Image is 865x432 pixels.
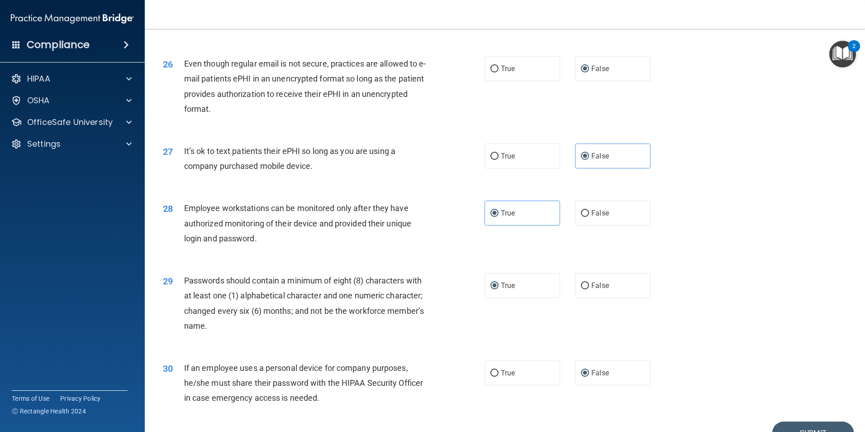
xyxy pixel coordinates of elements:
[591,369,609,377] span: False
[490,153,499,160] input: True
[11,73,132,84] a: HIPAA
[27,139,61,149] p: Settings
[581,283,589,289] input: False
[60,394,101,403] a: Privacy Policy
[581,66,589,72] input: False
[490,210,499,217] input: True
[581,153,589,160] input: False
[184,146,395,171] span: It’s ok to text patients their ePHI so long as you are using a company purchased mobile device.
[501,209,515,217] span: True
[501,64,515,73] span: True
[581,370,589,377] input: False
[11,10,134,28] img: PMB logo
[12,407,86,416] span: Ⓒ Rectangle Health 2024
[501,369,515,377] span: True
[11,139,132,149] a: Settings
[11,95,132,106] a: OSHA
[820,370,854,404] iframe: Drift Widget Chat Controller
[490,370,499,377] input: True
[591,209,609,217] span: False
[184,363,423,403] span: If an employee uses a personal device for company purposes, he/she must share their password with...
[163,276,173,287] span: 29
[581,210,589,217] input: False
[490,66,499,72] input: True
[490,283,499,289] input: True
[184,59,426,114] span: Even though regular email is not secure, practices are allowed to e-mail patients ePHI in an unen...
[163,59,173,70] span: 26
[11,117,132,128] a: OfficeSafe University
[184,276,424,331] span: Passwords should contain a minimum of eight (8) characters with at least one (1) alphabetical cha...
[27,95,50,106] p: OSHA
[501,152,515,160] span: True
[501,281,515,290] span: True
[852,46,855,58] div: 2
[591,64,609,73] span: False
[27,73,50,84] p: HIPAA
[829,41,856,67] button: Open Resource Center, 2 new notifications
[12,394,49,403] a: Terms of Use
[27,38,90,51] h4: Compliance
[184,203,411,243] span: Employee workstations can be monitored only after they have authorized monitoring of their device...
[163,146,173,157] span: 27
[163,203,173,214] span: 28
[591,281,609,290] span: False
[591,152,609,160] span: False
[163,363,173,374] span: 30
[27,117,113,128] p: OfficeSafe University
